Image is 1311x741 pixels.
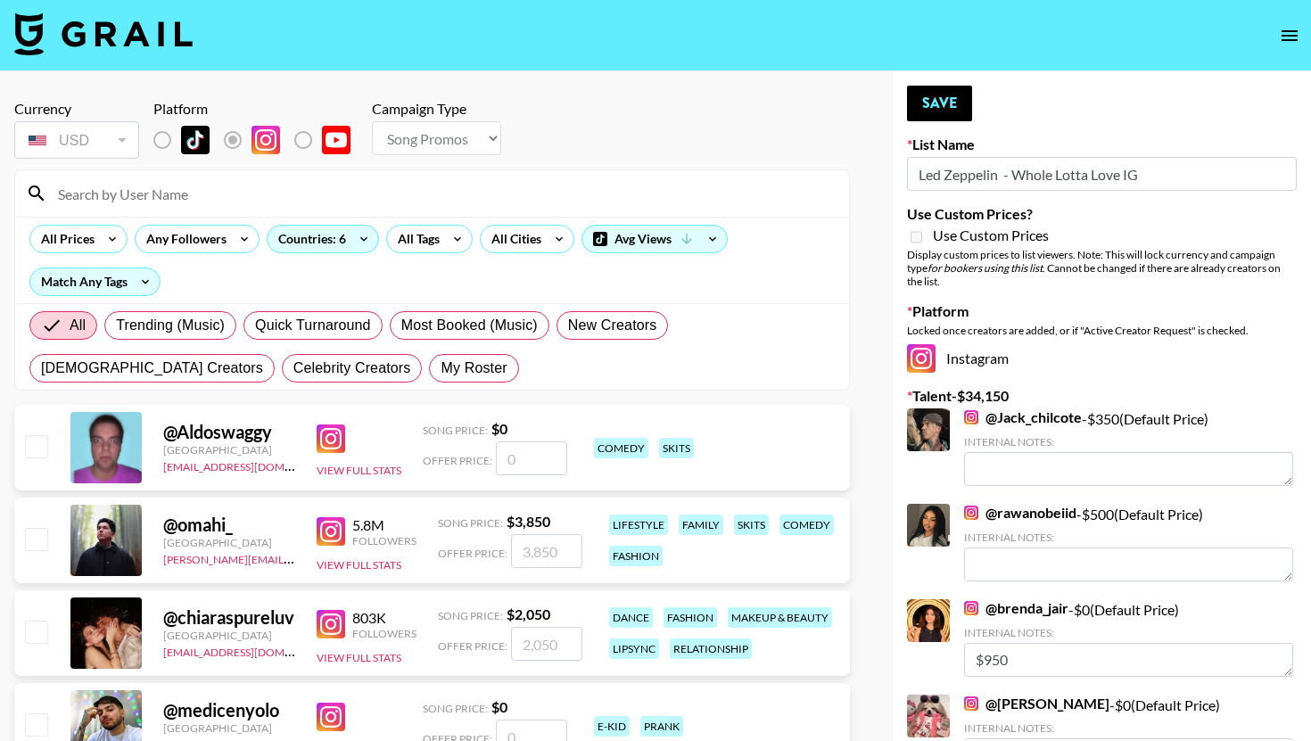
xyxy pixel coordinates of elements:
[907,324,1297,337] div: Locked once creators are added, or if "Active Creator Request" is checked.
[163,536,295,549] div: [GEOGRAPHIC_DATA]
[1272,18,1307,54] button: open drawer
[670,638,752,659] div: relationship
[352,534,416,548] div: Followers
[491,420,507,437] strong: $ 0
[964,506,978,520] img: Instagram
[779,515,834,535] div: comedy
[423,454,492,467] span: Offer Price:
[664,607,717,628] div: fashion
[568,315,657,336] span: New Creators
[14,12,193,55] img: Grail Talent
[964,435,1293,449] div: Internal Notes:
[255,315,371,336] span: Quick Turnaround
[496,441,567,475] input: 0
[387,226,443,252] div: All Tags
[30,268,160,295] div: Match Any Tags
[907,344,1297,373] div: Instagram
[30,226,98,252] div: All Prices
[582,226,727,252] div: Avg Views
[163,549,427,566] a: [PERSON_NAME][EMAIL_ADDRESS][DOMAIN_NAME]
[116,315,225,336] span: Trending (Music)
[438,547,507,560] span: Offer Price:
[907,302,1297,320] label: Platform
[163,721,295,735] div: [GEOGRAPHIC_DATA]
[907,248,1297,288] div: Display custom prices to list viewers. Note: This will lock currency and campaign type . Cannot b...
[423,424,488,437] span: Song Price:
[734,515,769,535] div: skits
[594,438,648,458] div: comedy
[511,534,582,568] input: 3,850
[438,516,503,530] span: Song Price:
[679,515,723,535] div: family
[163,606,295,629] div: @ chiaraspureluv
[163,443,295,457] div: [GEOGRAPHIC_DATA]
[964,410,978,424] img: Instagram
[609,546,663,566] div: fashion
[507,513,550,530] strong: $ 3,850
[481,226,545,252] div: All Cities
[609,515,668,535] div: lifestyle
[352,609,416,627] div: 803K
[511,627,582,661] input: 2,050
[964,721,1293,735] div: Internal Notes:
[317,517,345,546] img: Instagram
[964,626,1293,639] div: Internal Notes:
[163,457,342,473] a: [EMAIL_ADDRESS][DOMAIN_NAME]
[964,696,978,711] img: Instagram
[163,421,295,443] div: @ Aldoswaggy
[964,408,1082,426] a: @Jack_chilcote
[401,315,538,336] span: Most Booked (Music)
[907,344,936,373] img: Instagram
[907,387,1297,405] label: Talent - $ 34,150
[14,118,139,162] div: Remove selected talent to change your currency
[659,438,694,458] div: skits
[317,651,401,664] button: View Full Stats
[964,643,1293,677] textarea: $950
[907,136,1297,153] label: List Name
[181,126,210,154] img: TikTok
[70,315,86,336] span: All
[964,599,1068,617] a: @brenda_jair
[251,126,280,154] img: Instagram
[964,504,1293,581] div: - $ 500 (Default Price)
[352,516,416,534] div: 5.8M
[964,599,1293,677] div: - $ 0 (Default Price)
[14,100,139,118] div: Currency
[964,695,1109,712] a: @[PERSON_NAME]
[163,514,295,536] div: @ omahi_
[933,226,1049,244] span: Use Custom Prices
[964,601,978,615] img: Instagram
[317,464,401,477] button: View Full Stats
[372,100,501,118] div: Campaign Type
[153,100,365,118] div: Platform
[163,699,295,721] div: @ medicenyolo
[964,408,1293,486] div: - $ 350 (Default Price)
[47,179,838,208] input: Search by User Name
[438,639,507,653] span: Offer Price:
[907,86,972,121] button: Save
[317,610,345,638] img: Instagram
[41,358,263,379] span: [DEMOGRAPHIC_DATA] Creators
[928,261,1043,275] em: for bookers using this list
[293,358,411,379] span: Celebrity Creators
[163,629,295,642] div: [GEOGRAPHIC_DATA]
[640,716,683,737] div: prank
[594,716,630,737] div: e-kid
[317,703,345,731] img: Instagram
[964,504,1076,522] a: @rawanobeiid
[268,226,378,252] div: Countries: 6
[491,698,507,715] strong: $ 0
[352,627,416,640] div: Followers
[907,205,1297,223] label: Use Custom Prices?
[317,424,345,453] img: Instagram
[423,702,488,715] span: Song Price:
[18,125,136,156] div: USD
[438,609,503,622] span: Song Price:
[153,121,365,159] div: List locked to Instagram.
[609,638,659,659] div: lipsync
[136,226,230,252] div: Any Followers
[728,607,832,628] div: makeup & beauty
[507,605,550,622] strong: $ 2,050
[964,531,1293,544] div: Internal Notes:
[317,558,401,572] button: View Full Stats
